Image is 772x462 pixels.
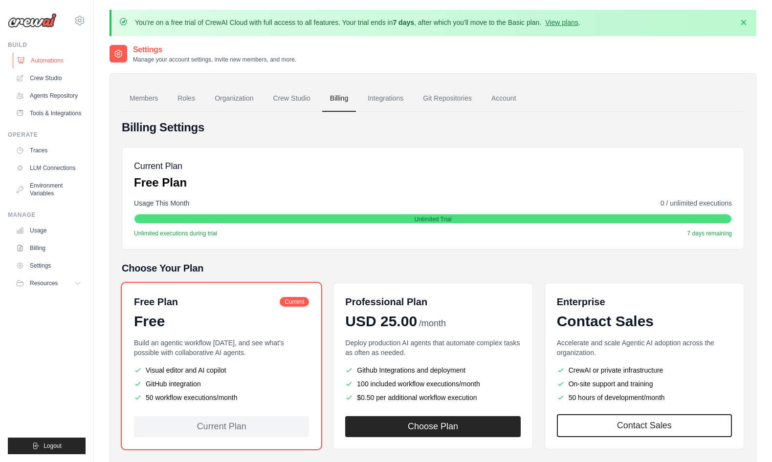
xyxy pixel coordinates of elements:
[135,18,580,27] p: You're on a free trial of CrewAI Cloud with full access to all features. Your trial ends in , aft...
[322,85,356,112] a: Billing
[557,393,732,402] li: 50 hours of development/month
[134,175,187,190] p: Free Plan
[557,379,732,389] li: On-site support and training
[122,120,744,135] h4: Billing Settings
[345,365,520,375] li: Github Integrations and deployment
[134,295,178,309] h6: Free Plan
[133,56,296,63] p: Manage your account settings, invite new members, and more.
[557,414,732,437] a: Contact Sales
[207,85,261,112] a: Organization
[12,240,86,256] a: Billing
[557,295,732,309] h6: Enterprise
[345,313,417,330] span: USD 25.00
[345,338,520,357] p: Deploy production AI agents that automate complex tasks as often as needed.
[265,85,318,112] a: Crew Studio
[134,416,309,437] div: Current Plan
[484,85,524,112] a: Account
[12,275,86,291] button: Resources
[557,365,732,375] li: CrewAI or private infrastructure
[545,19,578,26] a: View plans
[557,313,732,330] div: Contact Sales
[8,131,86,139] div: Operate
[12,105,86,121] a: Tools & Integrations
[44,442,62,450] span: Logout
[13,53,87,68] a: Automations
[687,230,732,237] span: 7 days remaining
[12,223,86,238] a: Usage
[419,317,446,330] span: /month
[134,365,309,375] li: Visual editor and AI copilot
[12,88,86,104] a: Agents Repository
[134,379,309,389] li: GitHub integration
[8,438,86,454] button: Logout
[12,143,86,158] a: Traces
[345,379,520,389] li: 100 included workflow executions/month
[134,230,217,237] span: Unlimited executions during trial
[12,258,86,273] a: Settings
[30,279,58,287] span: Resources
[280,297,309,307] span: Current
[360,85,411,112] a: Integrations
[134,159,187,173] h5: Current Plan
[8,13,57,28] img: Logo
[134,393,309,402] li: 50 workflow executions/month
[661,198,732,208] span: 0 / unlimited executions
[414,215,451,223] span: Unlimited Trial
[345,295,427,309] h6: Professional Plan
[134,198,189,208] span: Usage This Month
[557,338,732,357] p: Accelerate and scale Agentic AI adoption across the organization.
[345,416,520,437] button: Choose Plan
[12,160,86,176] a: LLM Connections
[134,338,309,357] p: Build an agentic workflow [DATE], and see what's possible with collaborative AI agents.
[8,41,86,49] div: Build
[345,393,520,402] li: $0.50 per additional workflow execution
[133,44,296,56] h2: Settings
[415,85,480,112] a: Git Repositories
[122,85,166,112] a: Members
[12,70,86,86] a: Crew Studio
[8,211,86,219] div: Manage
[170,85,203,112] a: Roles
[134,313,309,330] div: Free
[122,261,744,275] h5: Choose Your Plan
[12,178,86,201] a: Environment Variables
[393,19,414,26] strong: 7 days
